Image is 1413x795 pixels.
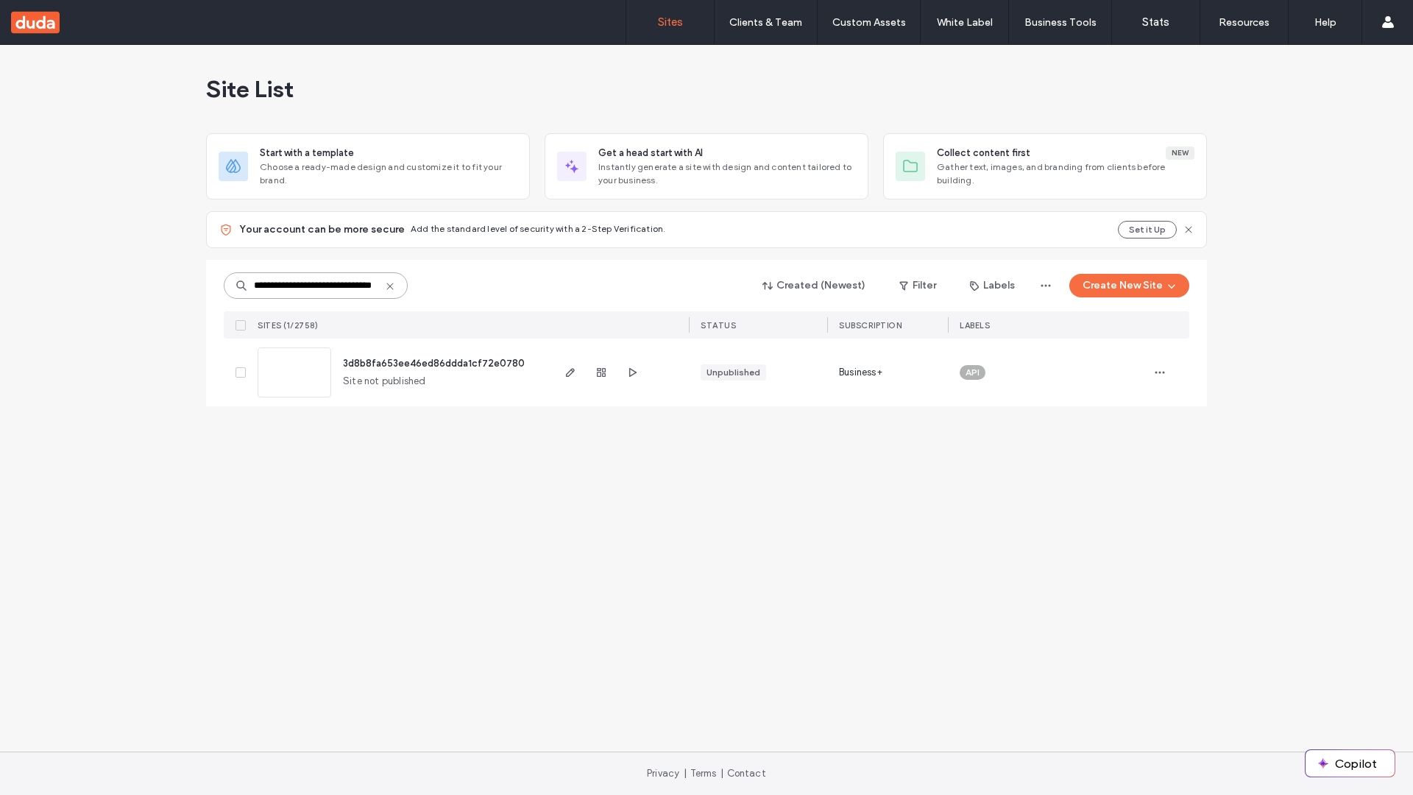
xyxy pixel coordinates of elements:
[727,768,766,779] a: Contact
[729,16,802,29] label: Clients & Team
[598,146,703,160] span: Get a head start with AI
[1306,750,1395,777] button: Copilot
[832,16,906,29] label: Custom Assets
[1166,146,1194,160] div: New
[1142,15,1169,29] label: Stats
[658,15,683,29] label: Sites
[1024,16,1097,29] label: Business Tools
[545,133,868,199] div: Get a head start with AIInstantly generate a site with design and content tailored to your business.
[1069,274,1189,297] button: Create New Site
[690,768,717,779] a: Terms
[260,146,354,160] span: Start with a template
[343,374,426,389] span: Site not published
[750,274,879,297] button: Created (Newest)
[706,366,760,379] div: Unpublished
[720,768,723,779] span: |
[885,274,951,297] button: Filter
[839,365,882,380] span: Business+
[206,133,530,199] div: Start with a templateChoose a ready-made design and customize it to fit your brand.
[937,160,1194,187] span: Gather text, images, and branding from clients before building.
[960,320,990,331] span: LABELS
[966,366,980,379] span: API
[260,160,517,187] span: Choose a ready-made design and customize it to fit your brand.
[883,133,1207,199] div: Collect content firstNewGather text, images, and branding from clients before building.
[839,320,902,331] span: SUBSCRIPTION
[258,320,318,331] span: SITES (1/2758)
[957,274,1028,297] button: Labels
[684,768,687,779] span: |
[1118,221,1177,239] button: Set it Up
[239,222,405,237] span: Your account can be more secure
[1314,16,1336,29] label: Help
[701,320,736,331] span: STATUS
[937,146,1030,160] span: Collect content first
[1219,16,1269,29] label: Resources
[937,16,993,29] label: White Label
[411,223,665,234] span: Add the standard level of security with a 2-Step Verification.
[206,74,294,104] span: Site List
[343,358,525,369] a: 3d8b8fa653ee46ed86ddda1cf72e0780
[647,768,679,779] a: Privacy
[598,160,856,187] span: Instantly generate a site with design and content tailored to your business.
